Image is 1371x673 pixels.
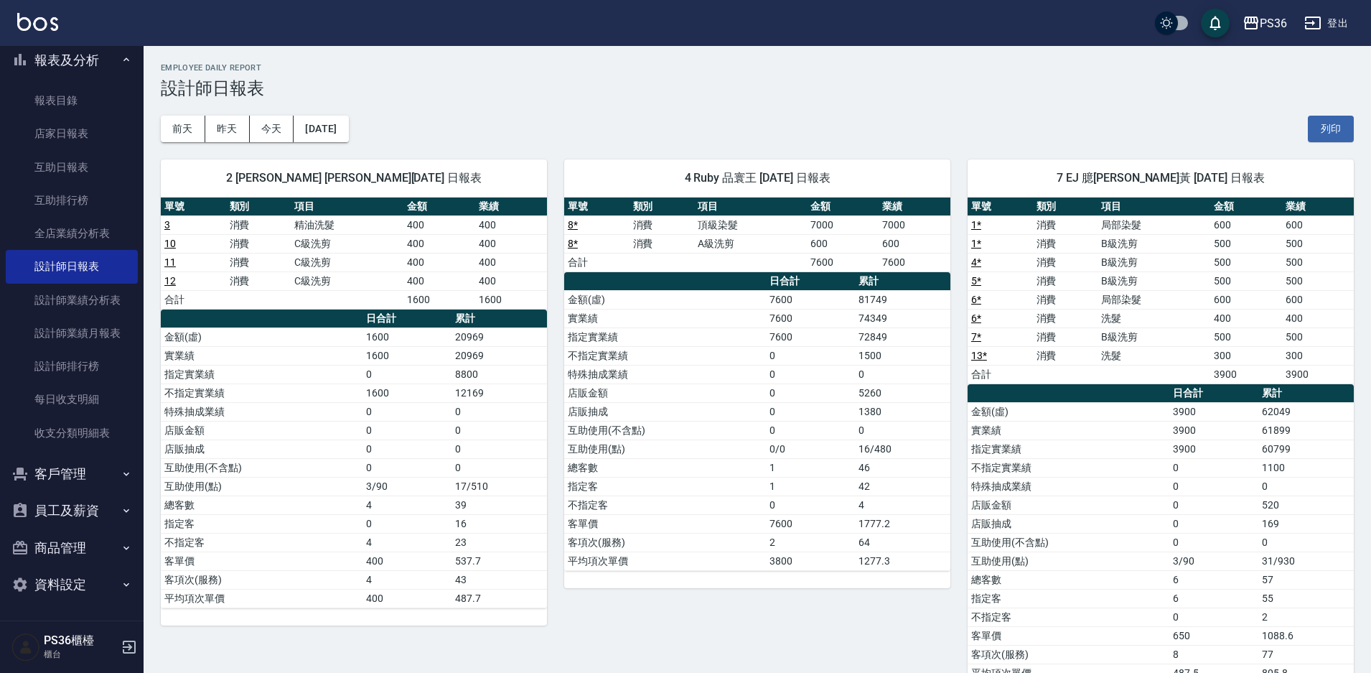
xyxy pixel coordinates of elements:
a: 互助日報表 [6,151,138,184]
td: 600 [1210,215,1282,234]
td: 16 [451,514,547,533]
th: 金額 [1210,198,1282,216]
td: 7000 [879,215,950,234]
td: 指定客 [968,589,1169,608]
td: 400 [475,234,547,253]
td: 0 [1169,514,1258,533]
a: 10 [164,238,176,249]
td: 600 [807,234,879,253]
td: 總客數 [161,496,362,514]
th: 類別 [226,198,291,216]
td: 金額(虛) [968,402,1169,421]
td: 店販抽成 [161,440,362,458]
td: 不指定實業績 [968,458,1169,477]
td: 400 [1210,309,1282,328]
th: 單號 [968,198,1033,216]
th: 累計 [451,310,547,328]
a: 全店業績分析表 [6,217,138,250]
h5: PS36櫃檯 [44,633,117,648]
td: 400 [475,271,547,290]
td: C級洗剪 [291,253,403,271]
td: 77 [1258,645,1354,664]
td: 實業績 [161,346,362,365]
td: 487.7 [451,589,547,608]
td: 1 [766,458,855,477]
td: 3900 [1169,421,1258,440]
td: 消費 [226,215,291,234]
td: 3900 [1282,365,1354,384]
td: 0 [1169,533,1258,552]
td: 0 [362,421,451,440]
td: 600 [1210,290,1282,309]
td: 500 [1282,328,1354,346]
td: 46 [855,458,950,477]
td: 洗髮 [1098,309,1210,328]
td: 1 [766,477,855,496]
td: 客項次(服務) [161,570,362,589]
td: 0 [855,421,950,440]
th: 單號 [564,198,630,216]
p: 櫃台 [44,648,117,661]
td: 不指定客 [968,608,1169,626]
td: 0 [766,365,855,384]
td: 頂級染髮 [694,215,807,234]
td: 1600 [403,290,475,309]
td: 金額(虛) [564,290,766,309]
td: 0 [451,402,547,421]
td: 2 [1258,608,1354,626]
td: 合計 [161,290,226,309]
th: 累計 [1258,384,1354,403]
td: 互助使用(點) [968,552,1169,570]
td: 0 [362,458,451,477]
td: 指定實業績 [564,328,766,346]
td: 600 [879,234,950,253]
td: 互助使用(不含點) [968,533,1169,552]
td: 0 [855,365,950,384]
td: 3900 [1210,365,1282,384]
span: 7 EJ 臆[PERSON_NAME]黃 [DATE] 日報表 [985,171,1337,185]
td: 74349 [855,309,950,328]
td: 金額(虛) [161,328,362,346]
td: 1600 [362,328,451,346]
div: PS36 [1260,14,1287,32]
td: 消費 [226,271,291,290]
td: 7600 [766,290,855,309]
td: 0 [766,346,855,365]
th: 日合計 [766,272,855,291]
td: 消費 [226,234,291,253]
td: 400 [403,253,475,271]
td: 1600 [362,384,451,402]
td: 500 [1210,253,1282,271]
td: 0/0 [766,440,855,458]
td: 3900 [1169,440,1258,458]
td: 500 [1210,234,1282,253]
td: 43 [451,570,547,589]
td: 客項次(服務) [968,645,1169,664]
table: a dense table [564,272,950,571]
th: 類別 [630,198,695,216]
th: 類別 [1033,198,1098,216]
td: 0 [766,384,855,402]
td: C級洗剪 [291,271,403,290]
td: 500 [1282,271,1354,290]
td: 實業績 [968,421,1169,440]
td: 169 [1258,514,1354,533]
td: 合計 [968,365,1033,384]
td: 1600 [475,290,547,309]
td: 0 [1258,477,1354,496]
a: 收支分類明細表 [6,417,138,450]
td: 局部染髮 [1098,215,1210,234]
td: 指定實業績 [161,365,362,384]
td: 7600 [879,253,950,271]
td: 客單價 [564,514,766,533]
td: 0 [766,402,855,421]
td: 4 [362,496,451,514]
td: 總客數 [968,570,1169,589]
td: 店販金額 [161,421,362,440]
span: 2 [PERSON_NAME] [PERSON_NAME][DATE] 日報表 [178,171,530,185]
button: 登出 [1299,10,1354,37]
td: 0 [1169,608,1258,626]
td: 400 [362,552,451,570]
td: 55 [1258,589,1354,608]
td: 42 [855,477,950,496]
